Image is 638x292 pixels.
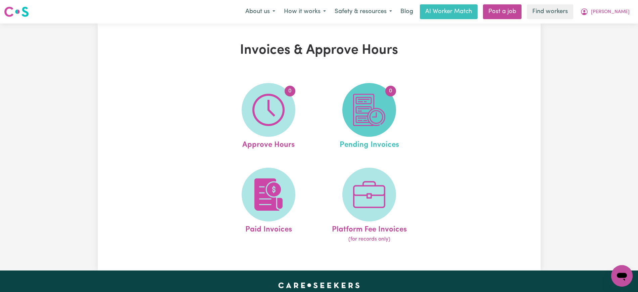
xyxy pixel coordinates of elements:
a: Platform Fee Invoices(for records only) [321,168,418,244]
button: Safety & resources [330,5,396,19]
button: How it works [280,5,330,19]
a: Approve Hours [220,83,317,151]
span: (for records only) [348,235,390,243]
img: Careseekers logo [4,6,29,18]
a: Careseekers home page [278,283,360,288]
iframe: Button to launch messaging window [611,265,633,287]
span: Pending Invoices [340,137,399,151]
span: 0 [385,86,396,96]
span: Paid Invoices [245,221,292,236]
a: AI Worker Match [420,4,478,19]
span: [PERSON_NAME] [591,8,630,16]
button: My Account [576,5,634,19]
span: Approve Hours [242,137,295,151]
a: Find workers [527,4,573,19]
span: 0 [285,86,295,96]
h1: Invoices & Approve Hours [176,42,463,58]
a: Pending Invoices [321,83,418,151]
span: Platform Fee Invoices [332,221,407,236]
button: About us [241,5,280,19]
a: Careseekers logo [4,4,29,19]
a: Blog [396,4,417,19]
a: Paid Invoices [220,168,317,244]
a: Post a job [483,4,522,19]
